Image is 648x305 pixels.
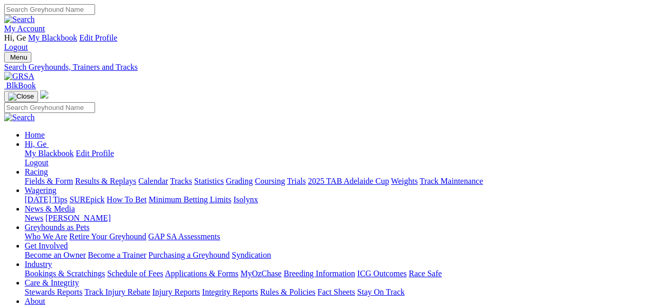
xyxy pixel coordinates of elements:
div: Racing [25,177,644,186]
a: Calendar [138,177,168,185]
span: BlkBook [6,81,36,90]
a: Results & Replays [75,177,136,185]
a: Home [25,130,45,139]
a: Injury Reports [152,288,200,296]
a: Coursing [255,177,285,185]
a: How To Bet [107,195,147,204]
div: My Account [4,33,644,52]
a: News [25,214,43,222]
a: Tracks [170,177,192,185]
a: Syndication [232,251,271,259]
a: My Blackbook [28,33,78,42]
a: 2025 TAB Adelaide Cup [308,177,389,185]
a: Stay On Track [357,288,404,296]
a: My Blackbook [25,149,74,158]
a: Greyhounds as Pets [25,223,89,232]
a: Fields & Form [25,177,73,185]
img: logo-grsa-white.png [40,90,48,99]
a: BlkBook [4,81,36,90]
a: Racing [25,167,48,176]
img: Close [8,92,34,101]
a: Trials [287,177,306,185]
a: ICG Outcomes [357,269,406,278]
a: Schedule of Fees [107,269,163,278]
div: Greyhounds as Pets [25,232,644,241]
a: Edit Profile [79,33,117,42]
div: News & Media [25,214,644,223]
a: GAP SA Assessments [149,232,220,241]
a: MyOzChase [240,269,282,278]
a: Wagering [25,186,57,195]
a: Become a Trainer [88,251,146,259]
a: Retire Your Greyhound [69,232,146,241]
div: Get Involved [25,251,644,260]
a: Rules & Policies [260,288,316,296]
a: Edit Profile [76,149,114,158]
img: Search [4,15,35,24]
img: Search [4,113,35,122]
a: Who We Are [25,232,67,241]
a: Purchasing a Greyhound [149,251,230,259]
a: My Account [4,24,45,33]
a: Care & Integrity [25,278,79,287]
a: SUREpick [69,195,104,204]
a: Minimum Betting Limits [149,195,231,204]
div: Care & Integrity [25,288,644,297]
a: Grading [226,177,253,185]
a: Become an Owner [25,251,86,259]
img: GRSA [4,72,34,81]
a: Race Safe [409,269,441,278]
a: Hi, Ge [25,140,49,148]
div: Industry [25,269,644,278]
a: Logout [4,43,28,51]
a: Track Maintenance [420,177,483,185]
input: Search [4,102,95,113]
a: Track Injury Rebate [84,288,150,296]
a: Weights [391,177,418,185]
a: Stewards Reports [25,288,82,296]
div: Hi, Ge [25,149,644,167]
a: Breeding Information [284,269,355,278]
a: [DATE] Tips [25,195,67,204]
a: Industry [25,260,52,269]
button: Toggle navigation [4,52,31,63]
a: Get Involved [25,241,68,250]
a: Integrity Reports [202,288,258,296]
a: Isolynx [233,195,258,204]
span: Menu [10,53,27,61]
a: Applications & Forms [165,269,238,278]
a: Bookings & Scratchings [25,269,105,278]
input: Search [4,4,95,15]
a: [PERSON_NAME] [45,214,110,222]
a: Fact Sheets [318,288,355,296]
button: Toggle navigation [4,91,38,102]
a: Search Greyhounds, Trainers and Tracks [4,63,644,72]
div: Wagering [25,195,644,204]
a: Statistics [194,177,224,185]
a: News & Media [25,204,75,213]
span: Hi, Ge [25,140,47,148]
a: Logout [25,158,48,167]
span: Hi, Ge [4,33,26,42]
